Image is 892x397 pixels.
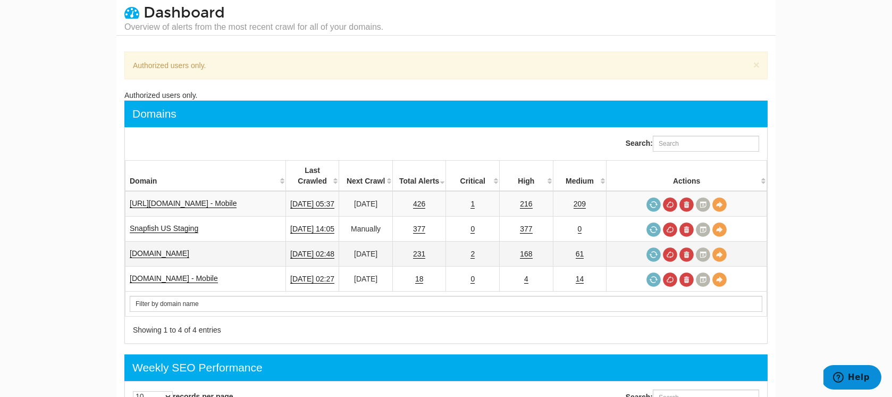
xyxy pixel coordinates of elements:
[392,161,446,192] th: Total Alerts: activate to sort column ascending
[653,136,759,152] input: Search:
[144,4,225,22] span: Dashboard
[290,250,334,259] a: [DATE] 02:48
[712,272,727,287] a: View Domain Overview
[130,249,189,258] a: [DOMAIN_NAME]
[646,272,661,287] a: Request a crawl
[130,199,237,208] a: [URL][DOMAIN_NAME] - Mobile
[500,161,553,192] th: High: activate to sort column descending
[339,191,393,217] td: [DATE]
[712,197,727,212] a: View Domain Overview
[124,52,768,79] div: Authorized users only.
[132,360,263,376] div: Weekly SEO Performance
[679,272,694,287] a: Delete most recent audit
[470,250,475,259] a: 2
[470,275,475,284] a: 0
[574,200,586,209] a: 209
[663,222,677,237] a: Cancel in-progress audit
[696,197,710,212] a: Crawl History
[285,161,339,192] th: Last Crawled: activate to sort column descending
[646,222,661,237] span: Request a crawl
[696,222,710,237] a: Crawl History
[712,222,727,237] a: View Domain Overview
[133,325,433,335] div: Showing 1 to 4 of 4 entries
[646,197,661,212] a: Request a crawl
[626,136,759,152] label: Search:
[520,200,532,209] a: 216
[578,225,582,234] a: 0
[415,275,424,284] a: 18
[646,247,661,262] a: Request a crawl
[124,21,383,33] small: Overview of alerts from the most recent crawl for all of your domains.
[576,275,584,284] a: 14
[663,272,677,287] a: Cancel in-progress audit
[290,275,334,284] a: [DATE] 02:27
[339,267,393,292] td: [DATE]
[290,225,334,234] a: [DATE] 14:05
[124,5,139,20] i: 
[679,222,694,237] a: Delete most recent audit
[125,161,286,192] th: Domain: activate to sort column ascending
[553,161,607,192] th: Medium: activate to sort column descending
[132,106,176,122] div: Domains
[130,274,218,283] a: [DOMAIN_NAME] - Mobile
[124,90,768,101] div: Authorized users only.
[679,247,694,262] a: Delete most recent audit
[413,250,425,259] a: 231
[753,59,760,70] button: ×
[696,247,710,262] a: Crawl History
[576,250,584,259] a: 61
[130,224,198,233] a: Snapfish US Staging
[339,242,393,267] td: [DATE]
[607,161,767,192] th: Actions: activate to sort column ascending
[520,250,532,259] a: 168
[339,161,393,192] th: Next Crawl: activate to sort column descending
[339,217,393,242] td: Manually
[663,197,677,212] a: Cancel in-progress audit
[446,161,500,192] th: Critical: activate to sort column descending
[413,225,425,234] a: 377
[413,200,425,209] a: 426
[470,225,475,234] a: 0
[823,365,881,392] iframe: Opens a widget where you can find more information
[524,275,528,284] a: 4
[663,247,677,262] a: Cancel in-progress audit
[520,225,532,234] a: 377
[470,200,475,209] a: 1
[712,247,727,262] a: View Domain Overview
[130,296,762,312] input: Search
[679,197,694,212] a: Delete most recent audit
[696,272,710,287] a: Crawl History
[290,200,334,209] a: [DATE] 05:37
